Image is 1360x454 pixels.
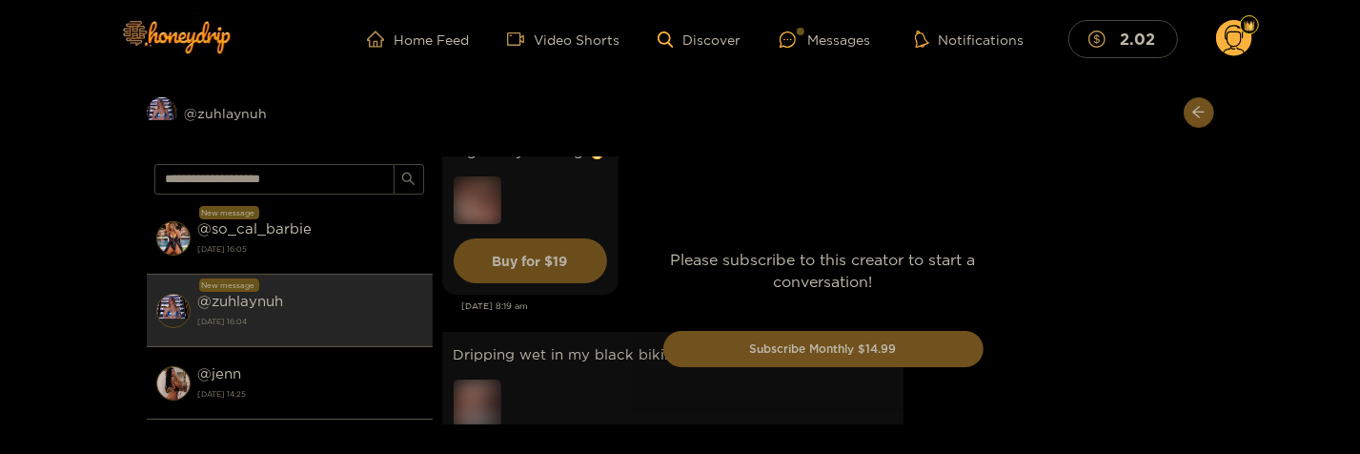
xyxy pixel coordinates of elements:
button: Notifications [909,30,1030,49]
button: Subscribe Monthly $14.99 [663,331,984,367]
strong: @ so_cal_barbie [198,220,313,237]
div: New message [199,206,259,219]
strong: [DATE] 14:25 [198,385,423,402]
div: @zuhlaynuh [147,97,433,128]
a: Discover [658,31,741,48]
img: conversation [156,366,191,401]
span: arrow-left [1191,105,1206,121]
button: 2.02 [1068,20,1178,57]
span: dollar [1088,31,1115,48]
span: search [401,172,416,188]
strong: @ zuhlaynuh [198,293,284,309]
strong: @ jenn [198,365,242,382]
button: search [394,164,424,195]
span: video-camera [507,31,534,48]
strong: [DATE] 16:04 [198,313,423,330]
img: conversation [156,294,191,328]
mark: 2.02 [1117,29,1158,49]
div: Messages [780,29,871,51]
button: arrow-left [1184,97,1214,128]
p: Please subscribe to this creator to start a conversation! [663,249,984,293]
a: Home Feed [367,31,469,48]
strong: [DATE] 16:05 [198,240,423,258]
img: Fan Level [1244,20,1255,31]
a: Video Shorts [507,31,619,48]
span: home [367,31,394,48]
img: conversation [156,221,191,256]
div: New message [199,279,259,292]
